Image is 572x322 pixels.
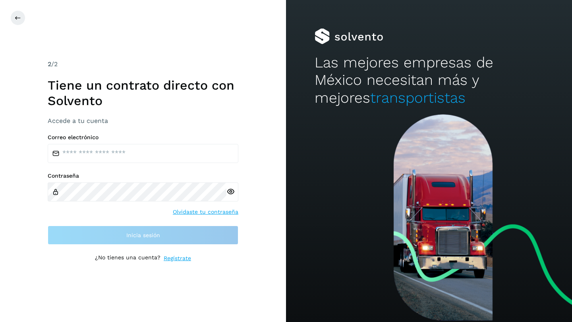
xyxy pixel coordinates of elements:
div: /2 [48,59,238,69]
span: Inicia sesión [126,232,160,238]
span: 2 [48,60,51,68]
label: Correo electrónico [48,134,238,141]
a: Olvidaste tu contraseña [173,208,238,216]
span: transportistas [370,89,466,106]
h1: Tiene un contrato directo con Solvento [48,78,238,108]
h3: Accede a tu cuenta [48,117,238,125]
p: ¿No tienes una cuenta? [95,254,160,263]
a: Regístrate [164,254,191,263]
h2: Las mejores empresas de México necesitan más y mejores [315,54,543,107]
label: Contraseña [48,172,238,179]
button: Inicia sesión [48,226,238,245]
